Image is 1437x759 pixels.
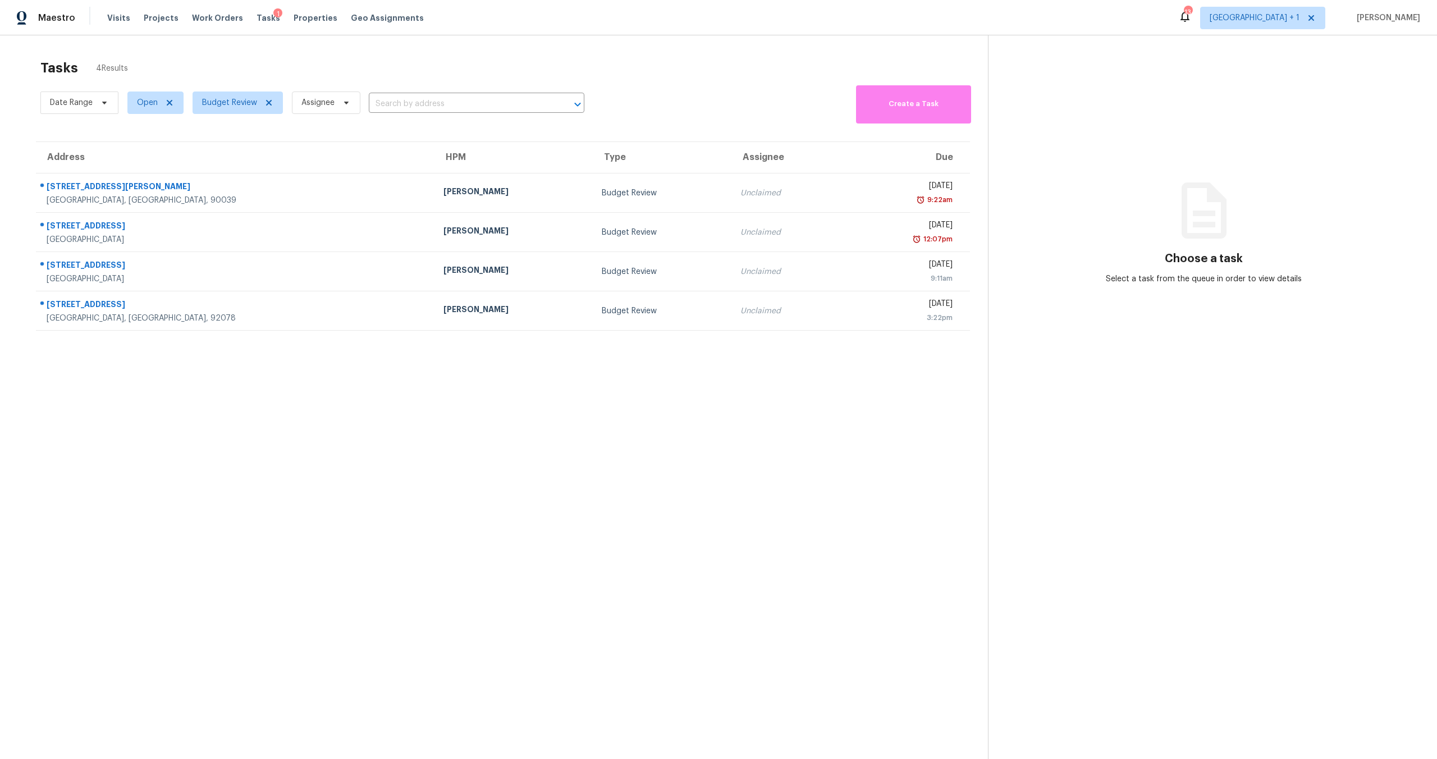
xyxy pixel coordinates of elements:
[443,225,584,239] div: [PERSON_NAME]
[731,142,843,173] th: Assignee
[925,194,953,205] div: 9:22am
[1096,273,1312,285] div: Select a task from the queue in order to view details
[294,12,337,24] span: Properties
[40,62,78,74] h2: Tasks
[740,305,834,317] div: Unclaimed
[47,299,425,313] div: [STREET_ADDRESS]
[50,97,93,108] span: Date Range
[852,220,953,234] div: [DATE]
[602,266,723,277] div: Budget Review
[47,259,425,273] div: [STREET_ADDRESS]
[47,181,425,195] div: [STREET_ADDRESS][PERSON_NAME]
[47,313,425,324] div: [GEOGRAPHIC_DATA], [GEOGRAPHIC_DATA], 92078
[856,85,971,124] button: Create a Task
[862,98,965,111] span: Create a Task
[351,12,424,24] span: Geo Assignments
[443,304,584,318] div: [PERSON_NAME]
[273,8,282,20] div: 1
[369,95,553,113] input: Search by address
[843,142,970,173] th: Due
[443,186,584,200] div: [PERSON_NAME]
[443,264,584,278] div: [PERSON_NAME]
[144,12,179,24] span: Projects
[570,97,585,112] button: Open
[916,194,925,205] img: Overdue Alarm Icon
[1184,7,1192,18] div: 13
[1352,12,1420,24] span: [PERSON_NAME]
[602,305,723,317] div: Budget Review
[47,273,425,285] div: [GEOGRAPHIC_DATA]
[47,234,425,245] div: [GEOGRAPHIC_DATA]
[96,63,128,74] span: 4 Results
[1210,12,1299,24] span: [GEOGRAPHIC_DATA] + 1
[912,234,921,245] img: Overdue Alarm Icon
[301,97,335,108] span: Assignee
[852,298,953,312] div: [DATE]
[257,14,280,22] span: Tasks
[852,312,953,323] div: 3:22pm
[740,266,834,277] div: Unclaimed
[47,195,425,206] div: [GEOGRAPHIC_DATA], [GEOGRAPHIC_DATA], 90039
[137,97,158,108] span: Open
[47,220,425,234] div: [STREET_ADDRESS]
[740,227,834,238] div: Unclaimed
[36,142,434,173] th: Address
[852,259,953,273] div: [DATE]
[434,142,593,173] th: HPM
[192,12,243,24] span: Work Orders
[1165,253,1243,264] h3: Choose a task
[852,180,953,194] div: [DATE]
[602,188,723,199] div: Budget Review
[852,273,953,284] div: 9:11am
[740,188,834,199] div: Unclaimed
[593,142,732,173] th: Type
[38,12,75,24] span: Maestro
[602,227,723,238] div: Budget Review
[921,234,953,245] div: 12:07pm
[202,97,257,108] span: Budget Review
[107,12,130,24] span: Visits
